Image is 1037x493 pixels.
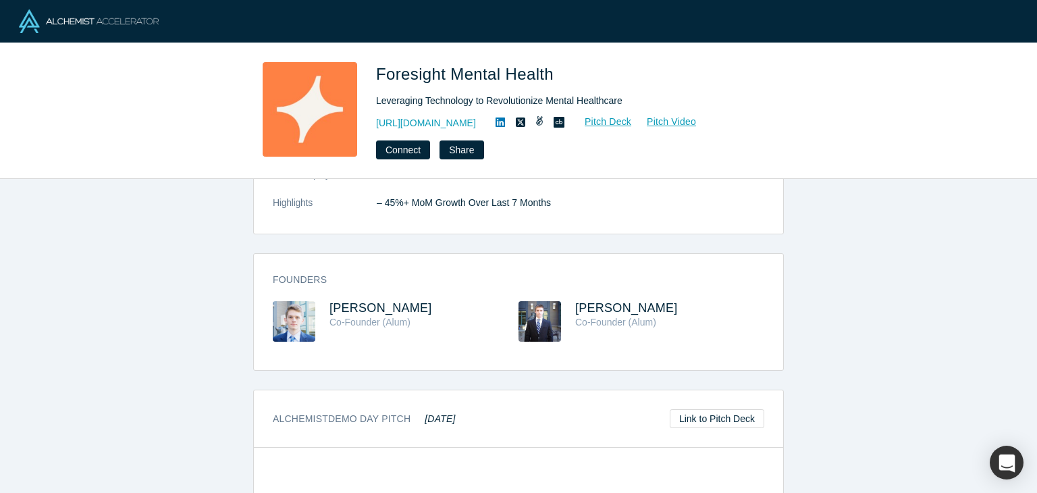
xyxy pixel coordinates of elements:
span: Co-Founder (Alum) [575,317,656,328]
a: [PERSON_NAME] [575,301,678,315]
img: Matt Milford's Profile Image [518,301,561,342]
em: [DATE] [425,413,455,424]
button: Share [440,140,483,159]
button: Connect [376,140,430,159]
a: [PERSON_NAME] [329,301,432,315]
img: Foresight Mental Health's Logo [263,62,357,157]
div: Leveraging Technology to Revolutionize Mental Healthcare [376,94,754,108]
dt: Highlights [273,196,377,224]
a: [URL][DOMAIN_NAME] [376,116,476,130]
a: Pitch Deck [570,114,632,130]
h3: Founders [273,273,745,287]
a: Pitch Video [632,114,697,130]
span: Foresight Mental Health [376,65,558,83]
img: Douglas Hapeman's Profile Image [273,301,315,342]
a: Link to Pitch Deck [670,409,764,428]
span: Co-Founder (Alum) [329,317,410,328]
p: – 45%+ MoM Growth Over Last 7 Months [377,196,764,210]
dt: No. of Employees [273,167,377,196]
img: Alchemist Logo [19,9,159,33]
h3: Alchemist Demo Day Pitch [273,412,456,426]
